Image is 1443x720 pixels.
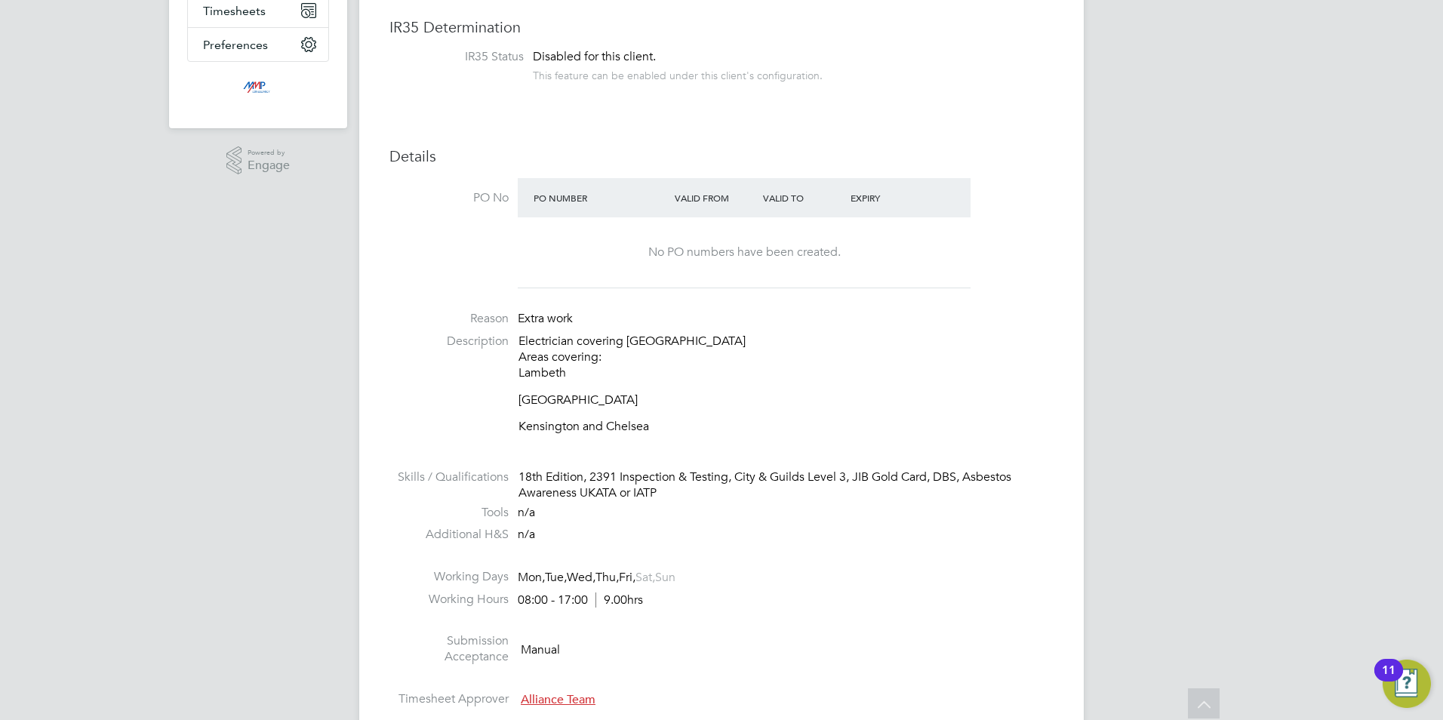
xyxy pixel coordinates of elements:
span: n/a [518,527,535,542]
a: Go to home page [187,77,329,101]
label: Working Hours [389,592,509,608]
a: Powered byEngage [226,146,291,175]
label: Working Days [389,569,509,585]
label: IR35 Status [405,49,524,65]
span: n/a [518,505,535,520]
label: PO No [389,190,509,206]
h3: IR35 Determination [389,17,1054,37]
img: mmpconsultancy-logo-retina.png [237,77,280,101]
span: Preferences [203,38,268,52]
span: Disabled for this client. [533,49,656,64]
span: Mon, [518,570,545,585]
div: 11 [1382,670,1395,690]
span: Fri, [619,570,635,585]
label: Description [389,334,509,349]
div: This feature can be enabled under this client's configuration. [533,65,823,82]
label: Tools [389,505,509,521]
p: Electrician covering [GEOGRAPHIC_DATA] Areas covering: Lambeth [518,334,1054,380]
div: 18th Edition, 2391 Inspection & Testing, City & Guilds Level 3, JIB Gold Card, DBS, Asbestos Awar... [518,469,1054,501]
div: 08:00 - 17:00 [518,592,643,608]
span: Powered by [248,146,290,159]
span: 9.00hrs [595,592,643,608]
label: Timesheet Approver [389,691,509,707]
label: Additional H&S [389,527,509,543]
h3: Details [389,146,1054,166]
button: Preferences [188,28,328,61]
span: Engage [248,159,290,172]
div: No PO numbers have been created. [533,245,955,260]
button: Open Resource Center, 11 new notifications [1383,660,1431,708]
span: Timesheets [203,4,266,18]
span: Wed, [567,570,595,585]
div: Valid To [759,184,848,211]
div: PO Number [530,184,671,211]
label: Reason [389,311,509,327]
p: [GEOGRAPHIC_DATA] [518,392,1054,408]
span: Extra work [518,311,573,326]
span: Tue, [545,570,567,585]
span: Thu, [595,570,619,585]
label: Submission Acceptance [389,633,509,665]
span: Alliance Team [521,692,595,707]
div: Valid From [671,184,759,211]
span: Manual [521,642,560,657]
div: Expiry [847,184,935,211]
span: Sat, [635,570,655,585]
label: Skills / Qualifications [389,469,509,485]
span: Sun [655,570,675,585]
p: Kensington and Chelsea [518,419,1054,435]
